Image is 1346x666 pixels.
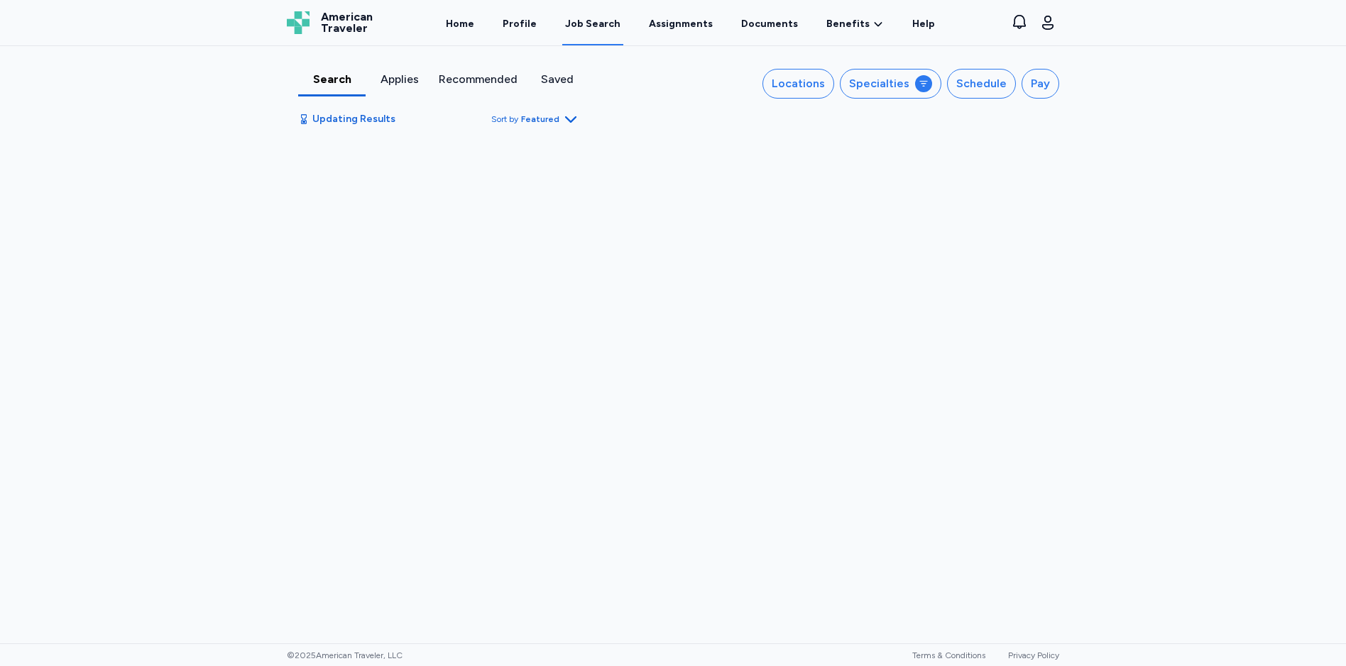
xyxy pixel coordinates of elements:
button: Specialties [840,69,941,99]
div: Search [304,71,360,88]
span: © 2025 American Traveler, LLC [287,650,403,661]
div: Job Search [565,17,620,31]
span: Updating Results [312,112,395,126]
span: Benefits [826,17,870,31]
div: Schedule [956,75,1007,92]
button: Schedule [947,69,1016,99]
span: Sort by [491,113,518,125]
div: Saved [529,71,585,88]
span: American Traveler [321,11,373,34]
a: Job Search [562,1,623,45]
a: Benefits [826,17,884,31]
img: Logo [287,11,310,34]
div: Locations [772,75,825,92]
a: Privacy Policy [1008,650,1059,660]
div: Recommended [439,71,518,88]
button: Sort byFeatured [491,111,579,128]
div: Pay [1031,75,1050,92]
a: Terms & Conditions [912,650,985,660]
div: Specialties [849,75,909,92]
span: Featured [521,113,559,125]
button: Pay [1022,69,1059,99]
div: Applies [371,71,427,88]
button: Locations [762,69,834,99]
